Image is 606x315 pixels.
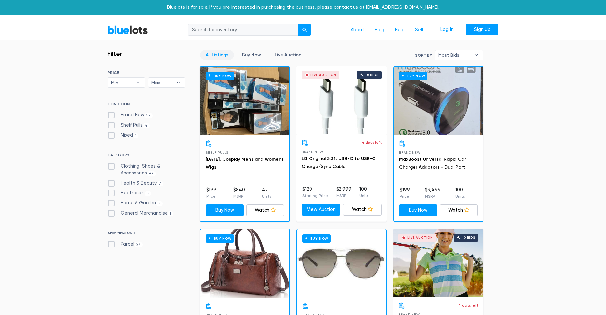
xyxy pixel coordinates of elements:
[399,151,420,154] span: Brand New
[171,78,185,87] b: ▾
[108,231,185,238] h6: SHIPPING UNIT
[108,102,185,109] h6: CONDITION
[233,187,245,200] li: $840
[206,151,228,154] span: Shelf Pulls
[262,187,271,200] li: 42
[407,236,433,239] div: Live Auction
[425,193,440,199] p: MSRP
[393,229,483,297] a: Live Auction 0 bids
[458,302,478,308] p: 4 days left
[237,50,267,60] a: Buy Now
[108,25,148,35] a: BlueLots
[206,157,284,170] a: [DATE], Cosplay Men's and Women's Wigs
[399,204,437,216] a: Buy Now
[400,193,410,199] p: Price
[390,24,410,36] a: Help
[399,157,466,170] a: MaxBoost Universal Rapid Car Charger Adaptors - Dual Port
[108,50,122,58] h3: Filter
[108,241,143,248] label: Parcel
[464,236,475,239] div: 0 bids
[302,193,328,199] p: Starting Price
[108,200,163,207] label: Home & Garden
[134,242,143,247] span: 57
[206,193,216,199] p: Price
[108,122,150,129] label: Shelf Pulls
[440,204,478,216] a: Watch
[302,204,340,216] a: View Auction
[156,201,163,206] span: 2
[144,113,153,118] span: 52
[143,123,150,128] span: 4
[399,72,427,80] h6: Buy Now
[233,193,245,199] p: MSRP
[108,153,185,160] h6: CATEGORY
[269,50,307,60] a: Live Auction
[108,163,185,177] label: Clothing, Shoes & Accessories
[343,204,382,216] a: Watch
[415,52,432,58] label: Sort By
[297,229,386,298] a: Buy Now
[111,78,133,87] span: Min
[431,24,463,36] a: Log In
[200,50,234,60] a: All Listings
[168,211,173,216] span: 1
[206,234,234,243] h6: Buy Now
[108,112,153,119] label: Brand New
[262,193,271,199] p: Units
[466,24,498,36] a: Sign Up
[133,133,138,138] span: 1
[200,67,289,135] a: Buy Now
[369,24,390,36] a: Blog
[108,180,163,187] label: Health & Beauty
[200,229,289,298] a: Buy Now
[302,156,376,169] a: LG Original 3.3ft USB-C to USB-C Charge/Sync Cable
[302,186,328,199] li: $120
[400,187,410,200] li: $199
[151,78,173,87] span: Max
[157,181,163,186] span: 7
[425,187,440,200] li: $3,499
[188,24,298,36] input: Search for inventory
[206,187,216,200] li: $199
[147,171,156,176] span: 42
[359,193,368,199] p: Units
[469,50,483,60] b: ▾
[206,204,244,216] a: Buy Now
[394,67,483,135] a: Buy Now
[438,50,471,60] span: Most Bids
[145,191,151,196] span: 5
[410,24,428,36] a: Sell
[296,66,387,134] a: Live Auction 0 bids
[131,78,145,87] b: ▾
[336,193,351,199] p: MSRP
[206,72,234,80] h6: Buy Now
[345,24,369,36] a: About
[108,70,185,75] h6: PRICE
[455,187,465,200] li: 100
[359,186,368,199] li: 100
[455,193,465,199] p: Units
[367,73,379,77] div: 0 bids
[302,234,331,243] h6: Buy Now
[302,150,323,154] span: Brand New
[246,204,284,216] a: Watch
[108,210,173,217] label: General Merchandise
[336,186,351,199] li: $2,999
[310,73,336,77] div: Live Auction
[108,132,138,139] label: Mixed
[362,140,382,145] p: 4 days left
[108,189,151,197] label: Electronics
